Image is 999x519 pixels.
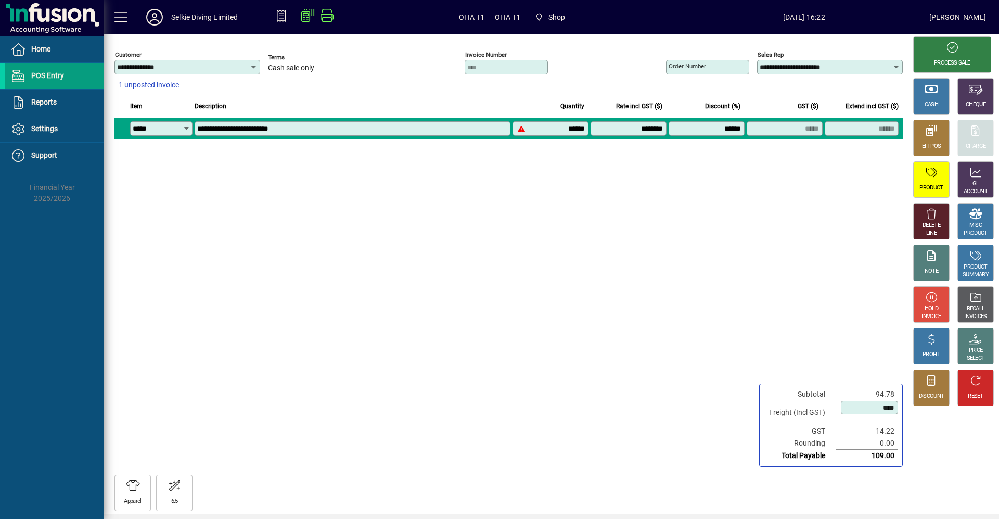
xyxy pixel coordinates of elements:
td: Subtotal [764,388,836,400]
span: 1 unposted invoice [119,80,179,91]
button: Profile [138,8,171,27]
span: OHA T1 [459,9,484,26]
div: 6.5 [171,498,178,505]
span: Support [31,151,57,159]
div: RESET [968,393,983,400]
td: Freight (Incl GST) [764,400,836,425]
button: 1 unposted invoice [114,76,183,95]
a: Settings [5,116,104,142]
span: Discount (%) [705,100,740,112]
span: GST ($) [798,100,818,112]
td: 94.78 [836,388,898,400]
div: DELETE [923,222,940,230]
span: Home [31,45,50,53]
div: LINE [926,230,937,237]
div: PRODUCT [919,184,943,192]
span: Extend incl GST ($) [846,100,899,112]
div: PRICE [969,347,983,355]
span: Shop [548,9,566,26]
span: Item [130,100,143,112]
div: DISCOUNT [919,393,944,400]
mat-label: Sales rep [758,51,784,58]
td: GST [764,425,836,437]
div: MISC [969,222,982,230]
span: OHA T1 [495,9,520,26]
div: Selkie Diving Limited [171,9,238,26]
div: GL [972,180,979,188]
div: PRODUCT [964,230,987,237]
span: Terms [268,54,330,61]
div: Apparel [124,498,141,505]
div: EFTPOS [922,143,941,150]
div: HOLD [925,305,938,313]
span: Shop [531,8,569,27]
span: Cash sale only [268,64,314,72]
div: ACCOUNT [964,188,988,196]
div: INVOICES [964,313,987,321]
div: SUMMARY [963,271,989,279]
span: Quantity [560,100,584,112]
div: CHEQUE [966,101,985,109]
mat-label: Customer [115,51,142,58]
mat-label: Order number [669,62,706,70]
td: 0.00 [836,437,898,450]
td: Rounding [764,437,836,450]
mat-label: Invoice number [465,51,507,58]
span: Description [195,100,226,112]
div: INVOICE [921,313,941,321]
span: POS Entry [31,71,64,80]
a: Home [5,36,104,62]
div: [PERSON_NAME] [929,9,986,26]
td: 14.22 [836,425,898,437]
a: Reports [5,90,104,116]
span: Rate incl GST ($) [616,100,662,112]
div: RECALL [967,305,985,313]
div: PROFIT [923,351,940,359]
span: Settings [31,124,58,133]
div: CHARGE [966,143,986,150]
div: PROCESS SALE [934,59,970,67]
a: Support [5,143,104,169]
div: PRODUCT [964,263,987,271]
div: CASH [925,101,938,109]
div: SELECT [967,355,985,362]
div: NOTE [925,268,938,275]
td: 109.00 [836,450,898,462]
span: [DATE] 16:22 [679,9,929,26]
span: Reports [31,98,57,106]
td: Total Payable [764,450,836,462]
